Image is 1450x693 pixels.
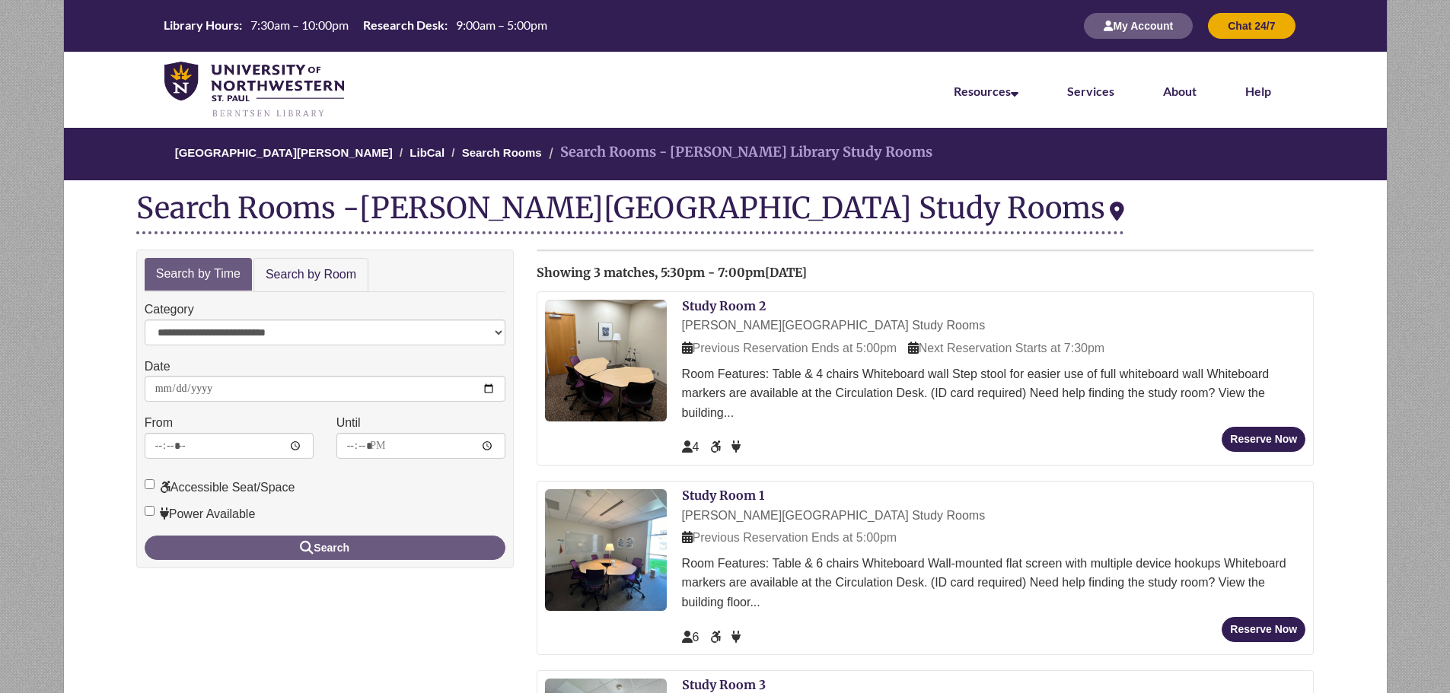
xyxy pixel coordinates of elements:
button: Reserve Now [1222,617,1305,642]
label: Until [336,413,361,433]
img: Study Room 2 [545,300,667,421]
span: Power Available [731,440,741,453]
a: About [1163,84,1197,98]
a: Study Room 2 [682,298,766,313]
table: Hours Today [158,17,553,33]
a: Resources [954,84,1018,98]
span: Power Available [731,631,741,644]
button: Chat 24/7 [1208,13,1295,39]
a: Help [1245,84,1271,98]
span: The capacity of this space [682,440,700,453]
a: Hours Today [158,17,553,35]
div: [PERSON_NAME][GEOGRAPHIC_DATA] Study Rooms [359,189,1124,226]
span: Previous Reservation Ends at 5:00pm [682,531,897,544]
button: Search [145,536,505,560]
img: UNWSP Library Logo [164,62,345,119]
label: Category [145,300,194,319]
th: Library Hours: [158,17,244,33]
a: Services [1067,84,1114,98]
span: 7:30am – 10:00pm [250,17,349,32]
div: [PERSON_NAME][GEOGRAPHIC_DATA] Study Rooms [682,316,1306,335]
th: Research Desk: [357,17,450,33]
a: Search by Time [145,258,252,291]
button: Reserve Now [1222,427,1305,452]
input: Power Available [145,506,155,516]
a: Study Room 3 [682,677,766,692]
div: [PERSON_NAME][GEOGRAPHIC_DATA] Study Rooms [682,506,1306,526]
input: Accessible Seat/Space [145,479,155,489]
button: My Account [1084,13,1193,39]
div: Search Rooms - [136,192,1124,234]
div: Room Features: Table & 6 chairs Whiteboard Wall-mounted flat screen with multiple device hookups ... [682,554,1306,612]
a: My Account [1084,19,1193,32]
h2: Showing 3 matches [537,266,1315,280]
span: Accessible Seat/Space [710,631,724,644]
span: Next Reservation Starts at 7:30pm [908,342,1105,354]
label: Power Available [145,504,256,524]
li: Search Rooms - [PERSON_NAME] Library Study Rooms [545,141,932,164]
span: Accessible Seat/Space [710,440,724,453]
a: Chat 24/7 [1208,19,1295,32]
span: , 5:30pm - 7:00pm[DATE] [655,265,807,280]
a: Search Rooms [462,146,542,159]
a: LibCal [410,146,445,159]
span: The capacity of this space [682,631,700,644]
a: [GEOGRAPHIC_DATA][PERSON_NAME] [175,146,393,159]
label: Date [145,357,170,377]
span: Previous Reservation Ends at 5:00pm [682,342,897,354]
a: Study Room 1 [682,488,764,503]
span: 9:00am – 5:00pm [456,17,547,32]
div: Room Features: Table & 4 chairs Whiteboard wall Step stool for easier use of full whiteboard wall... [682,364,1306,423]
label: From [145,413,173,433]
nav: Breadcrumb [30,128,1420,180]
img: Study Room 1 [545,489,667,611]
a: Search by Room [253,258,368,292]
label: Accessible Seat/Space [145,478,295,497]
